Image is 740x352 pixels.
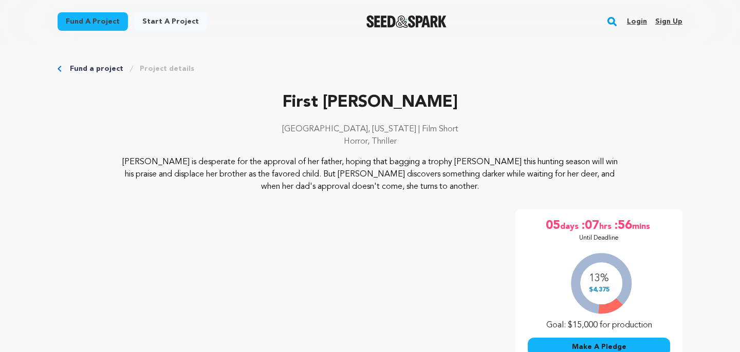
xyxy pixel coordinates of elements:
span: hrs [599,218,614,234]
span: :07 [581,218,599,234]
p: [GEOGRAPHIC_DATA], [US_STATE] | Film Short [58,123,682,135]
span: days [560,218,581,234]
img: Seed&Spark Logo Dark Mode [366,15,447,28]
a: Fund a project [58,12,128,31]
span: mins [632,218,652,234]
a: Start a project [134,12,207,31]
a: Fund a project [70,64,123,74]
a: Login [627,13,647,30]
span: 05 [546,218,560,234]
a: Sign up [655,13,682,30]
p: Until Deadline [579,234,619,242]
p: [PERSON_NAME] is desperate for the approval of her father, hoping that bagging a trophy [PERSON_N... [120,156,620,193]
p: First [PERSON_NAME] [58,90,682,115]
div: Breadcrumb [58,64,682,74]
p: Horror, Thriller [58,135,682,148]
a: Project details [140,64,194,74]
span: :56 [614,218,632,234]
a: Seed&Spark Homepage [366,15,447,28]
